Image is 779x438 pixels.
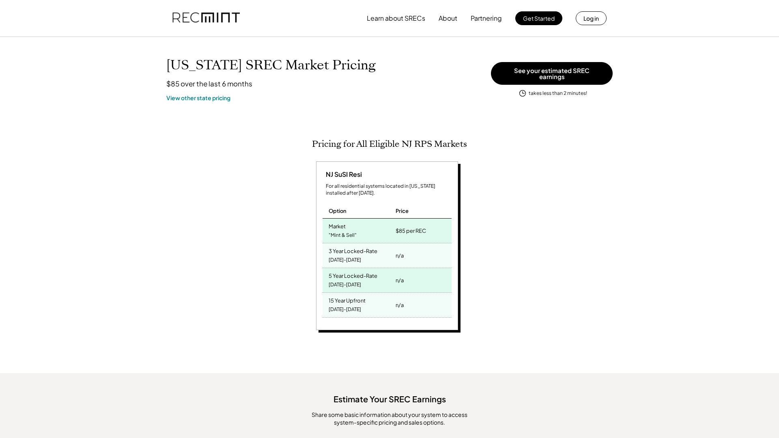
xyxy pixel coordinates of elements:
[396,299,404,311] div: n/a
[329,270,377,279] div: 5 Year Locked-Rate
[329,207,346,215] div: Option
[329,230,357,241] div: "Mint & Sell"
[515,11,562,25] button: Get Started
[8,389,771,405] div: Estimate Your SREC Earnings
[471,10,502,26] button: Partnering
[166,94,230,102] a: View other state pricing
[396,250,404,261] div: n/a
[323,170,362,179] div: NJ SuSI Resi
[326,183,452,197] div: For all residential systems located in [US_STATE] installed after [DATE].
[439,10,457,26] button: About
[491,62,613,85] button: See your estimated SREC earnings
[529,90,587,97] div: takes less than 2 minutes!
[300,411,479,427] div: ​Share some basic information about your system to access system-specific pricing and sales options.
[329,279,361,290] div: [DATE]-[DATE]
[312,139,467,149] h2: Pricing for All Eligible NJ RPS Markets
[329,221,346,230] div: Market
[396,207,409,215] div: Price
[329,304,361,315] div: [DATE]-[DATE]
[576,11,607,25] button: Log in
[329,245,377,255] div: 3 Year Locked-Rate
[396,275,404,286] div: n/a
[172,4,240,32] img: recmint-logotype%403x.png
[329,255,361,266] div: [DATE]-[DATE]
[166,79,252,88] h3: $85 over the last 6 months
[166,57,376,73] h1: [US_STATE] SREC Market Pricing
[329,295,366,304] div: 15 Year Upfront
[396,225,426,236] div: $85 per REC
[367,10,425,26] button: Learn about SRECs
